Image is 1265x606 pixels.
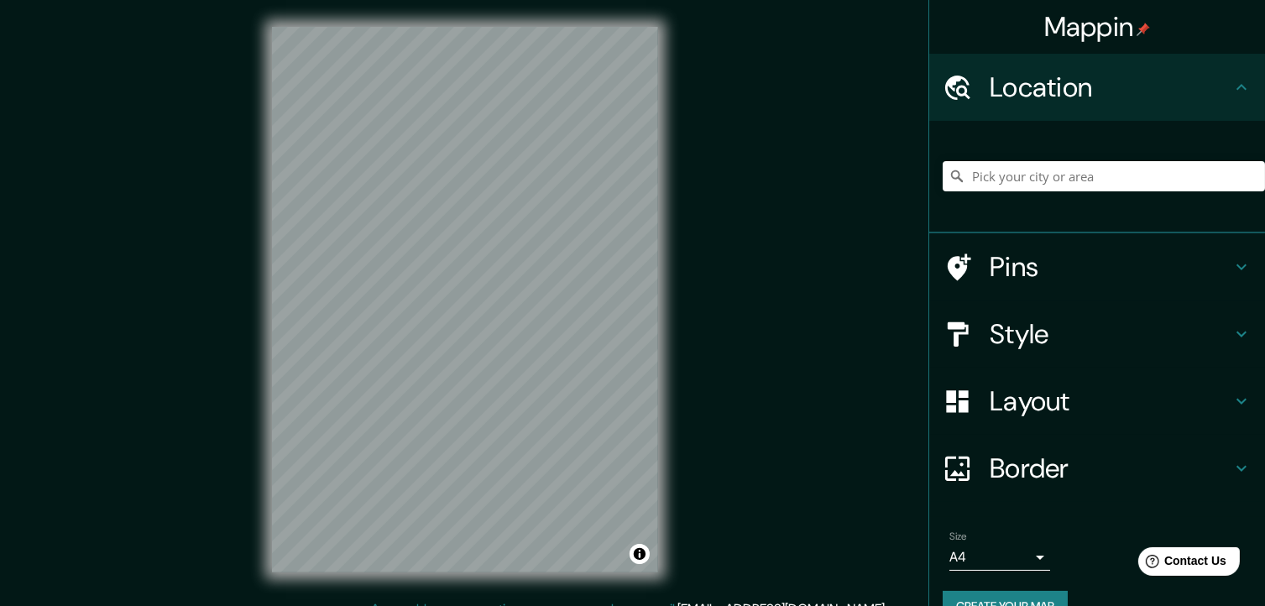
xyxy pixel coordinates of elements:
div: A4 [949,544,1050,571]
h4: Location [990,71,1231,104]
button: Toggle attribution [630,544,650,564]
img: pin-icon.png [1137,23,1150,36]
div: Style [929,300,1265,368]
div: Border [929,435,1265,502]
iframe: Help widget launcher [1116,541,1247,588]
input: Pick your city or area [943,161,1265,191]
div: Location [929,54,1265,121]
h4: Pins [990,250,1231,284]
h4: Border [990,452,1231,485]
h4: Layout [990,384,1231,418]
h4: Style [990,317,1231,351]
div: Pins [929,233,1265,300]
div: Layout [929,368,1265,435]
canvas: Map [272,27,658,572]
label: Size [949,530,967,544]
h4: Mappin [1044,10,1151,44]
